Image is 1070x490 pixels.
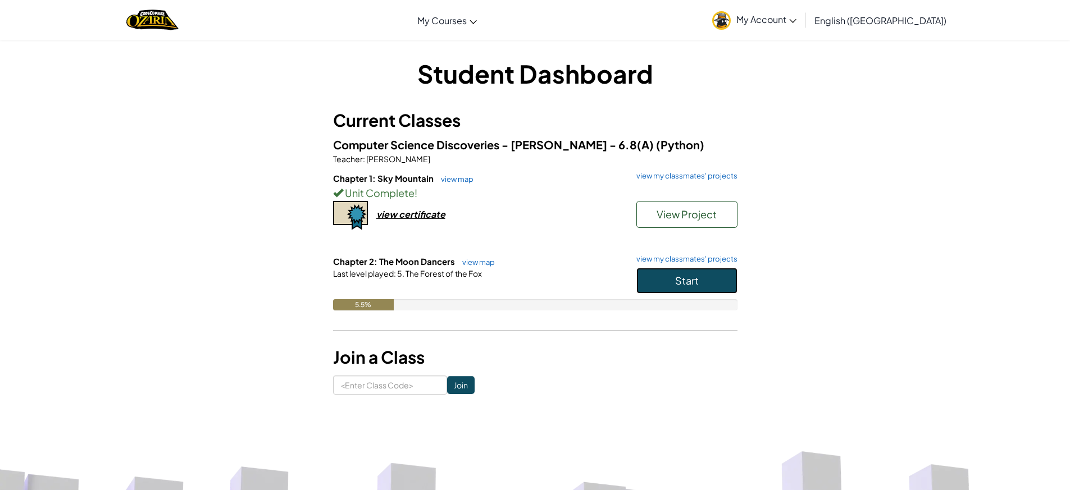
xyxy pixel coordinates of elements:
span: Chapter 2: The Moon Dancers [333,256,457,267]
a: Ozaria by CodeCombat logo [126,8,179,31]
button: View Project [636,201,737,228]
span: Computer Science Discoveries - [PERSON_NAME] - 6.8(A) [333,138,656,152]
span: Unit Complete [343,186,415,199]
div: view certificate [376,208,445,220]
a: view map [435,175,473,184]
span: Last level played [333,268,394,278]
span: Start [675,274,699,287]
span: [PERSON_NAME] [365,154,430,164]
h1: Student Dashboard [333,56,737,91]
div: 5.5% [333,299,394,310]
a: My Courses [412,5,482,35]
button: Start [636,268,737,294]
span: The Forest of the Fox [404,268,482,278]
img: avatar [712,11,731,30]
a: English ([GEOGRAPHIC_DATA]) [809,5,952,35]
img: Home [126,8,179,31]
span: : [394,268,396,278]
span: English ([GEOGRAPHIC_DATA]) [814,15,946,26]
span: 5. [396,268,404,278]
span: Teacher [333,154,363,164]
a: view my classmates' projects [631,172,737,180]
span: My Account [736,13,796,25]
span: View Project [657,208,717,221]
span: ! [415,186,417,199]
a: view map [457,258,495,267]
input: <Enter Class Code> [333,375,447,395]
h3: Current Classes [333,108,737,133]
a: view certificate [333,208,445,220]
span: (Python) [656,138,704,152]
span: Chapter 1: Sky Mountain [333,173,435,184]
input: Join [447,376,475,394]
h3: Join a Class [333,345,737,370]
span: : [363,154,365,164]
a: My Account [707,2,802,38]
img: certificate-icon.png [333,201,368,230]
a: view my classmates' projects [631,255,737,263]
span: My Courses [417,15,467,26]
